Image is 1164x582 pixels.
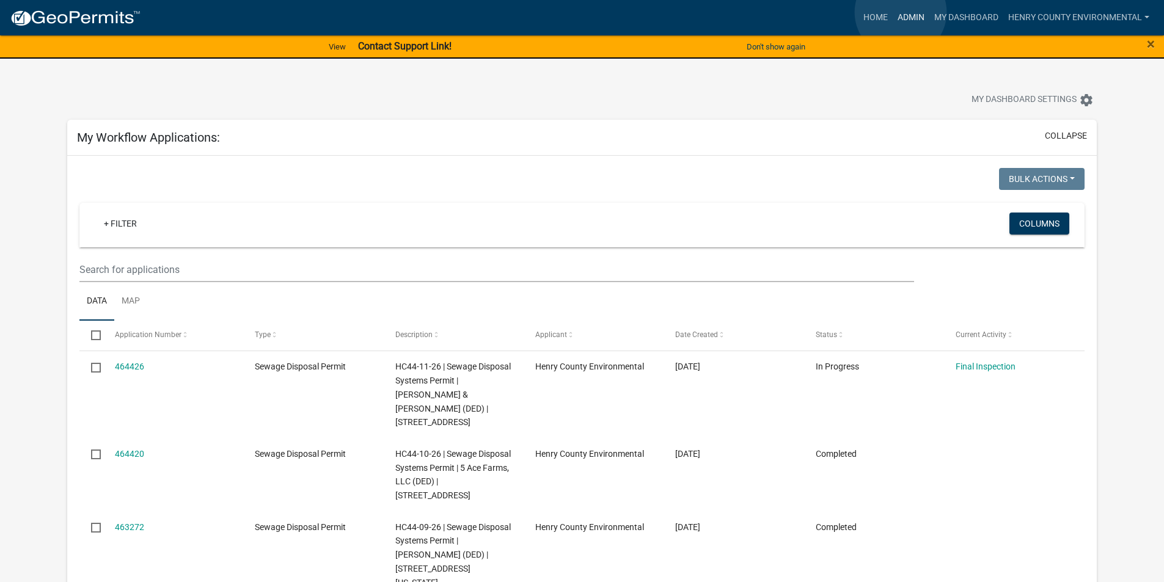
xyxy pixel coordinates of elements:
[535,449,644,459] span: Henry County Environmental
[804,321,944,350] datatable-header-cell: Status
[395,362,511,427] span: HC44-11-26 | Sewage Disposal Systems Permit | Housh, John D & Kimberly A (DED) | 1466 OLD HWY 34
[999,168,1085,190] button: Bulk Actions
[1003,6,1154,29] a: Henry County Environmental
[115,449,144,459] a: 464420
[956,362,1016,371] a: Final Inspection
[816,522,857,532] span: Completed
[115,330,181,339] span: Application Number
[675,449,700,459] span: 08/15/2025
[243,321,383,350] datatable-header-cell: Type
[1147,37,1155,51] button: Close
[395,330,433,339] span: Description
[675,330,718,339] span: Date Created
[535,330,567,339] span: Applicant
[115,522,144,532] a: 463272
[858,6,893,29] a: Home
[944,321,1084,350] datatable-header-cell: Current Activity
[524,321,664,350] datatable-header-cell: Applicant
[742,37,810,57] button: Don't show again
[115,362,144,371] a: 464426
[816,362,859,371] span: In Progress
[395,449,511,500] span: HC44-10-26 | Sewage Disposal Systems Permit | 5 Ace Farms, LLC (DED) | 2179 235TH ST
[383,321,523,350] datatable-header-cell: Description
[79,282,114,321] a: Data
[535,522,644,532] span: Henry County Environmental
[972,93,1077,107] span: My Dashboard Settings
[816,330,837,339] span: Status
[1079,93,1094,107] i: settings
[94,213,147,235] a: + Filter
[816,449,857,459] span: Completed
[255,449,346,459] span: Sewage Disposal Permit
[77,130,220,145] h5: My Workflow Applications:
[535,362,644,371] span: Henry County Environmental
[255,522,346,532] span: Sewage Disposal Permit
[929,6,1003,29] a: My Dashboard
[103,321,243,350] datatable-header-cell: Application Number
[79,257,913,282] input: Search for applications
[962,88,1104,112] button: My Dashboard Settingssettings
[956,330,1006,339] span: Current Activity
[114,282,147,321] a: Map
[893,6,929,29] a: Admin
[675,362,700,371] span: 08/15/2025
[255,330,271,339] span: Type
[664,321,803,350] datatable-header-cell: Date Created
[79,321,103,350] datatable-header-cell: Select
[1045,129,1087,142] button: collapse
[358,40,452,52] strong: Contact Support Link!
[1009,213,1069,235] button: Columns
[324,37,351,57] a: View
[255,362,346,371] span: Sewage Disposal Permit
[675,522,700,532] span: 08/13/2025
[1147,35,1155,53] span: ×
